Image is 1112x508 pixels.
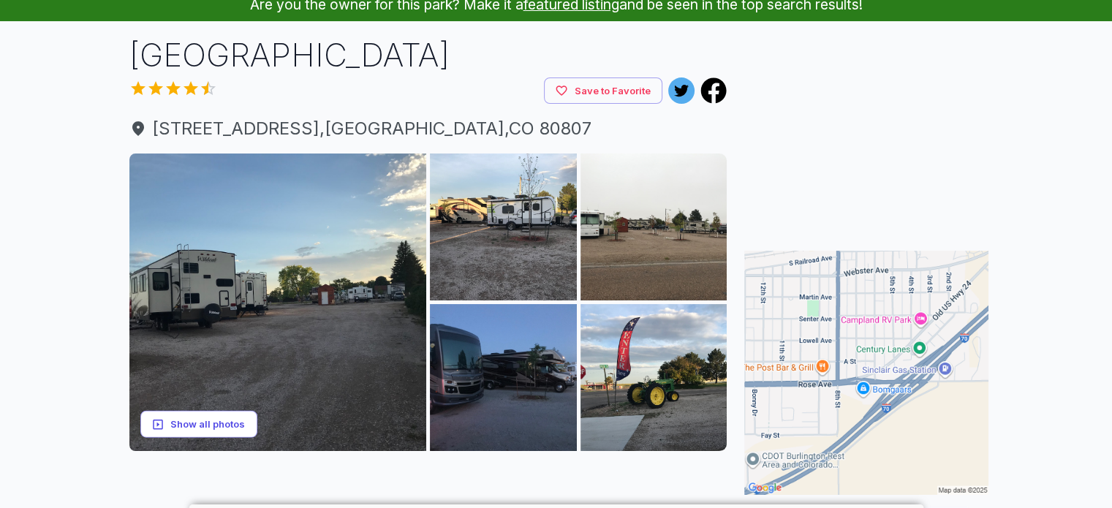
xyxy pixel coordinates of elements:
[430,304,577,451] img: AAcXr8oEZ53jPLrf2MWoB4AJnE9KEMRzTl2wco_IPxFhqvsfj7ltka3GCtHtY-Ug9WTqKjN70tjhX7BIBpEoAzppkOxDJe9Bm...
[580,153,727,300] img: AAcXr8pOBNRnrY_1ETDioeENUTpAVETJccm5BGb6aWGJJh3Oi297tUG917YRZ8eTnGLGpzZZbxb4zW9-DJVYLwmgN2CEoIkqI...
[129,115,727,142] a: [STREET_ADDRESS],[GEOGRAPHIC_DATA],CO 80807
[544,77,662,105] button: Save to Favorite
[430,153,577,300] img: AAcXr8ovH--t4fJDWW4OITcavhjRoVCqlWsbP3tC3GbtBE_WQK-QZaVidpJu2qhaLIwX0VHBG5bwkcb7vwQbLgwfzSqyySYHY...
[744,251,988,495] img: Map for Burlington RV Park
[580,304,727,451] img: AAcXr8p5a6uG8T-tlfkeEkHC9IQf_YJi768Mew_SdSwv5rhTrvBrGmfgjjA55-0gCs1L3pG24meUumWchs-ad-FMIpsNYlzLd...
[744,33,988,216] iframe: Advertisement
[129,153,427,451] img: AAcXr8qx1n9yyvZsEFNOncZw36Lo5rfvTM2oXd63vnHT4R_H8XCpIQIanz-uFJUrPU99HIlrDjI41Hn0OuhcZnEbveM4hO2v1...
[140,411,257,438] button: Show all photos
[129,33,727,77] h1: [GEOGRAPHIC_DATA]
[129,115,727,142] span: [STREET_ADDRESS] , [GEOGRAPHIC_DATA] , CO 80807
